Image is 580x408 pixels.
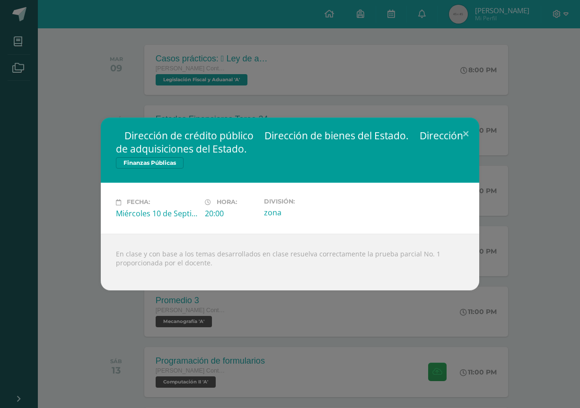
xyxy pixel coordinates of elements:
label: División: [264,198,345,205]
span: Hora: [217,199,237,206]
span: Finanzas Públicas [116,157,184,169]
h2:  Dirección de crédito público  Dirección de bienes del Estado.  Dirección de adquisiciones del... [116,129,464,155]
div: Miércoles 10 de Septiembre [116,208,197,219]
span: Fecha: [127,199,150,206]
div: 20:00 [205,208,256,219]
div: En clase y con base a los temas desarrollados en clase resuelva correctamente la prueba parcial N... [101,234,479,290]
button: Close (Esc) [452,118,479,150]
div: zona [264,207,345,218]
